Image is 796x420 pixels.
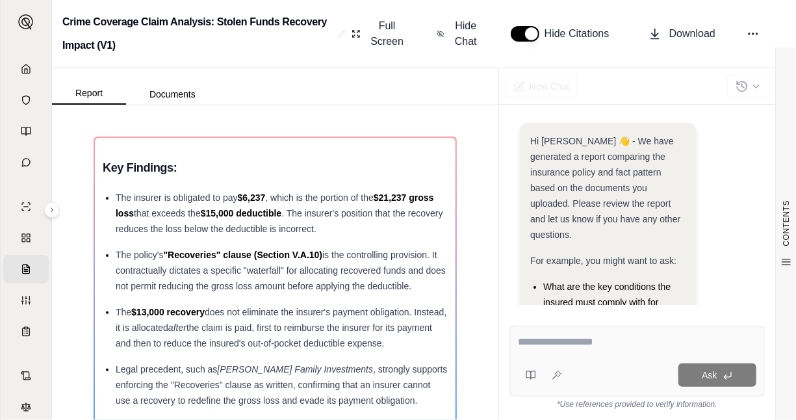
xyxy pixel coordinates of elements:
[131,307,205,317] span: $13,000 recovery
[543,282,671,339] span: What are the key conditions the insured must comply with for coverage to apply under this policy?
[452,18,480,49] span: Hide Chat
[163,250,322,260] span: "Recoveries" clause (Section V.A.10)
[530,256,676,266] span: For example, you might want to ask:
[18,14,34,30] img: Expand sidebar
[201,208,282,218] span: $15,000 deductible
[238,192,266,203] span: $6,237
[643,21,721,47] button: Download
[530,136,680,240] span: Hi [PERSON_NAME] 👋 - We have generated a report comparing the insurance policy and fact pattern b...
[545,26,617,42] span: Hide Citations
[116,364,447,406] span: , strongly supports enforcing the "Recoveries" clause as written, confirming that an insurer cann...
[3,286,49,315] a: Custom Report
[116,307,446,333] span: does not eliminate the insurer's payment obligation. Instead, it is allocated
[116,307,131,317] span: The
[62,10,333,57] h2: Crime Coverage Claim Analysis: Stolen Funds Recovery Impact (V1)
[116,192,434,218] span: $21,237 gross loss
[3,224,49,252] a: Policy Comparisons
[217,364,373,374] span: [PERSON_NAME] Family Investments
[168,322,186,333] span: after
[3,117,49,146] a: Prompt Library
[13,9,39,35] button: Expand sidebar
[3,55,49,83] a: Home
[3,192,49,221] a: Single Policy
[368,18,405,49] span: Full Screen
[781,200,791,246] span: CONTENTS
[116,192,238,203] span: The insurer is obligated to pay
[3,255,49,283] a: Claim Coverage
[431,13,485,55] button: Hide Chat
[3,317,49,346] a: Coverage Table
[103,156,448,179] h3: Key Findings:
[3,361,49,390] a: Contract Analysis
[44,202,60,218] button: Expand sidebar
[3,148,49,177] a: Chat
[116,250,163,260] span: The policy's
[346,13,411,55] button: Full Screen
[126,84,219,105] button: Documents
[265,192,374,203] span: , which is the portion of the
[3,86,49,114] a: Documents Vault
[52,83,126,105] button: Report
[134,208,201,218] span: that exceeds the
[116,322,432,348] span: the claim is paid, first to reimburse the insurer for its payment and then to reduce the insured'...
[669,26,715,42] span: Download
[509,397,765,410] div: *Use references provided to verify information.
[678,363,756,387] button: Ask
[116,364,217,374] span: Legal precedent, such as
[702,370,717,380] span: Ask
[116,250,446,291] span: is the controlling provision. It contractually dictates a specific "waterfall" for allocating rec...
